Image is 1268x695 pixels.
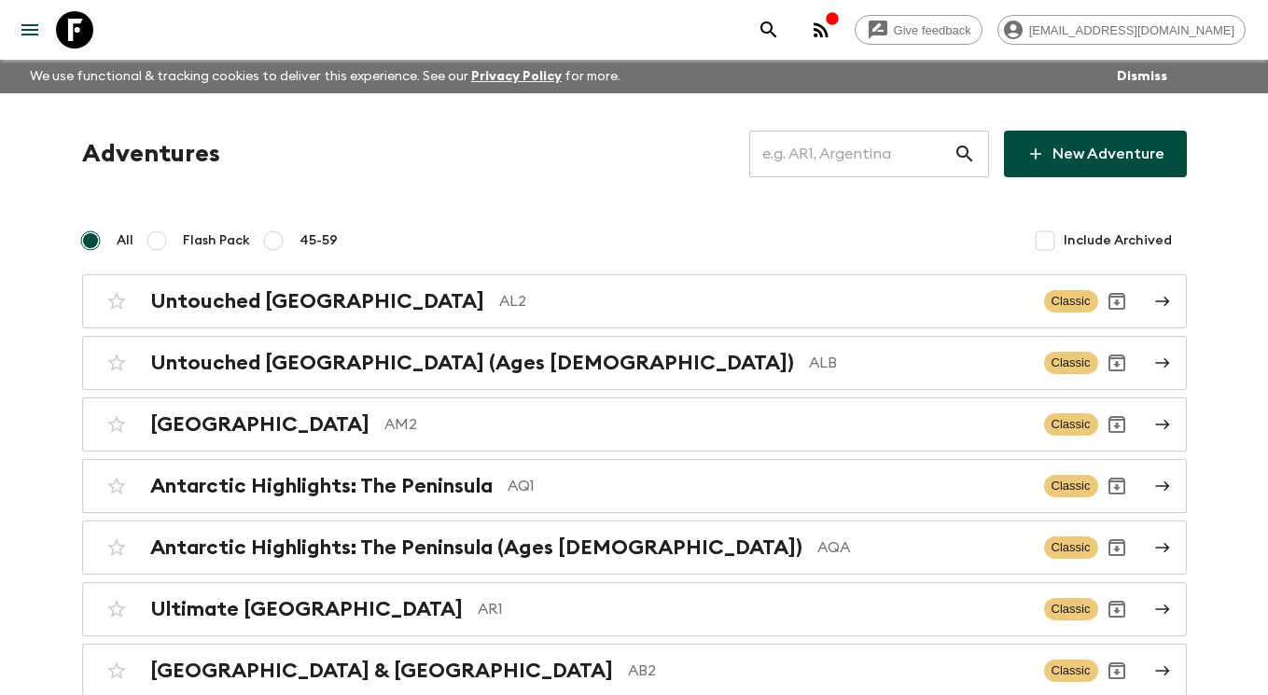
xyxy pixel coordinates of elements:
a: Ultimate [GEOGRAPHIC_DATA]AR1ClassicArchive [82,582,1187,636]
a: Antarctic Highlights: The Peninsula (Ages [DEMOGRAPHIC_DATA])AQAClassicArchive [82,521,1187,575]
span: Classic [1044,598,1098,620]
span: Classic [1044,290,1098,313]
span: [EMAIL_ADDRESS][DOMAIN_NAME] [1019,23,1245,37]
input: e.g. AR1, Argentina [749,128,954,180]
h2: Antarctic Highlights: The Peninsula [150,474,493,498]
a: [GEOGRAPHIC_DATA]AM2ClassicArchive [82,397,1187,452]
h2: [GEOGRAPHIC_DATA] [150,412,369,437]
p: ALB [809,352,1029,374]
button: Archive [1098,529,1136,566]
a: Untouched [GEOGRAPHIC_DATA] (Ages [DEMOGRAPHIC_DATA])ALBClassicArchive [82,336,1187,390]
button: Archive [1098,344,1136,382]
h2: Ultimate [GEOGRAPHIC_DATA] [150,597,463,621]
span: Include Archived [1064,231,1172,250]
span: Flash Pack [183,231,250,250]
h1: Adventures [82,135,220,173]
p: AQA [817,536,1029,559]
p: AQ1 [508,475,1029,497]
span: All [117,231,133,250]
button: Archive [1098,406,1136,443]
button: Dismiss [1112,63,1172,90]
h2: Antarctic Highlights: The Peninsula (Ages [DEMOGRAPHIC_DATA]) [150,535,802,560]
a: New Adventure [1004,131,1187,177]
p: AB2 [628,660,1029,682]
button: search adventures [750,11,787,49]
h2: Untouched [GEOGRAPHIC_DATA] (Ages [DEMOGRAPHIC_DATA]) [150,351,794,375]
a: Untouched [GEOGRAPHIC_DATA]AL2ClassicArchive [82,274,1187,328]
p: AM2 [384,413,1029,436]
p: We use functional & tracking cookies to deliver this experience. See our for more. [22,60,628,93]
button: Archive [1098,591,1136,628]
p: AL2 [499,290,1029,313]
span: Classic [1044,413,1098,436]
div: [EMAIL_ADDRESS][DOMAIN_NAME] [997,15,1246,45]
span: Classic [1044,660,1098,682]
button: Archive [1098,467,1136,505]
span: 45-59 [300,231,338,250]
button: menu [11,11,49,49]
button: Archive [1098,652,1136,689]
a: Give feedback [855,15,982,45]
span: Classic [1044,475,1098,497]
span: Classic [1044,352,1098,374]
a: Antarctic Highlights: The PeninsulaAQ1ClassicArchive [82,459,1187,513]
span: Give feedback [884,23,982,37]
h2: Untouched [GEOGRAPHIC_DATA] [150,289,484,313]
p: AR1 [478,598,1029,620]
h2: [GEOGRAPHIC_DATA] & [GEOGRAPHIC_DATA] [150,659,613,683]
button: Archive [1098,283,1136,320]
span: Classic [1044,536,1098,559]
a: Privacy Policy [471,70,562,83]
